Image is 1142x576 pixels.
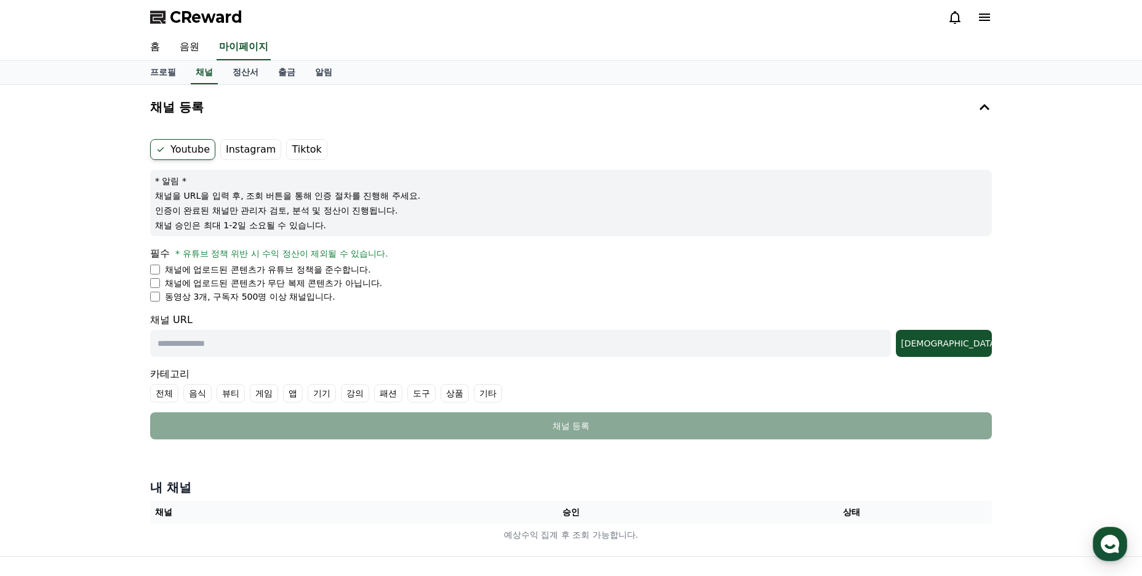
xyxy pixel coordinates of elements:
a: 음원 [170,34,209,60]
a: 홈 [140,34,170,60]
button: 채널 등록 [150,412,992,439]
div: 카테고리 [150,367,992,402]
a: 대화 [81,390,159,421]
span: 필수 [150,247,170,259]
div: 채널 URL [150,313,992,357]
p: 채널에 업로드된 콘텐츠가 무단 복제 콘텐츠가 아닙니다. [165,277,382,289]
label: 강의 [341,384,369,402]
a: 홈 [4,390,81,421]
span: 홈 [39,409,46,418]
h4: 내 채널 [150,479,992,496]
p: 인증이 완료된 채널만 관리자 검토, 분석 및 정산이 진행됩니다. [155,204,987,217]
label: 상품 [441,384,469,402]
span: * 유튜브 정책 위반 시 수익 정산이 제외될 수 있습니다. [175,249,388,258]
label: Tiktok [286,139,327,160]
a: 설정 [159,390,236,421]
span: 설정 [190,409,205,418]
button: 채널 등록 [145,90,997,124]
label: 전체 [150,384,178,402]
label: 도구 [407,384,436,402]
th: 상태 [711,501,992,524]
p: 채널 승인은 최대 1-2일 소요될 수 있습니다. [155,219,987,231]
span: CReward [170,7,242,27]
label: 패션 [374,384,402,402]
label: Youtube [150,139,215,160]
h4: 채널 등록 [150,100,204,114]
a: 정산서 [223,61,268,84]
label: Instagram [220,139,281,160]
span: 대화 [113,409,127,419]
label: 기기 [308,384,336,402]
label: 기타 [474,384,502,402]
a: CReward [150,7,242,27]
label: 음식 [183,384,212,402]
td: 예상수익 집계 후 조회 가능합니다. [150,524,992,546]
a: 출금 [268,61,305,84]
a: 채널 [191,61,218,84]
label: 게임 [250,384,278,402]
p: 채널에 업로드된 콘텐츠가 유튜브 정책을 준수합니다. [165,263,371,276]
a: 마이페이지 [217,34,271,60]
th: 채널 [150,501,431,524]
a: 프로필 [140,61,186,84]
th: 승인 [431,501,711,524]
label: 뷰티 [217,384,245,402]
div: [DEMOGRAPHIC_DATA] [901,337,987,350]
button: [DEMOGRAPHIC_DATA] [896,330,992,357]
label: 앱 [283,384,303,402]
a: 알림 [305,61,342,84]
p: 채널을 URL을 입력 후, 조회 버튼을 통해 인증 절차를 진행해 주세요. [155,190,987,202]
div: 채널 등록 [175,420,967,432]
p: 동영상 3개, 구독자 500명 이상 채널입니다. [165,290,335,303]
